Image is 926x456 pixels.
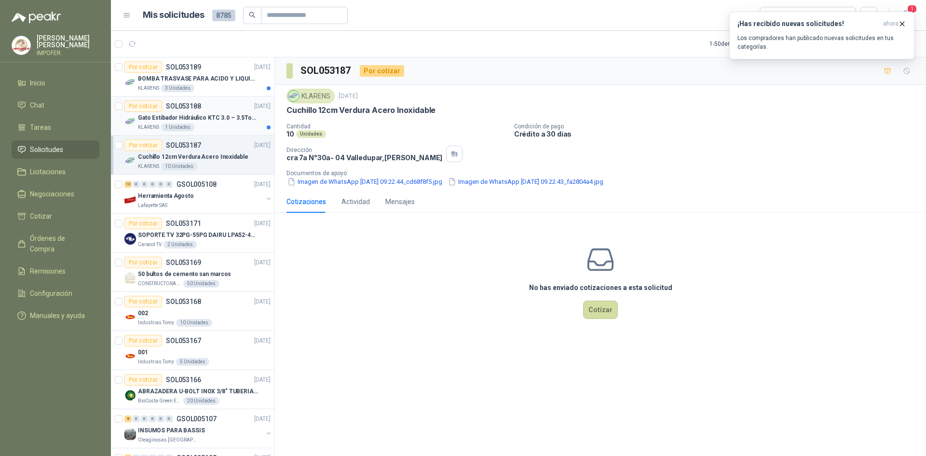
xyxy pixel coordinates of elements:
div: 1 Unidades [161,124,194,131]
p: [PERSON_NAME] [PERSON_NAME] [37,35,99,48]
p: Dirección [286,147,442,153]
a: Por cotizarSOL053187[DATE] Company LogoCuchillo 12cm Verdura Acero InoxidableKLARENS10 Unidades [111,136,274,175]
button: Imagen de WhatsApp [DATE] 09.22.43_fa2804a4.jpg [447,177,604,187]
span: search [249,12,256,18]
p: BioCosta Green Energy S.A.S [138,397,181,405]
div: 20 Unidades [183,397,219,405]
p: 50 bultos de cemento san marcos [138,270,231,279]
img: Company Logo [124,116,136,127]
p: IMPOFER [37,50,99,56]
p: Cantidad [286,123,506,130]
p: SOL053171 [166,220,201,227]
h1: Mis solicitudes [143,8,204,22]
div: Todas [766,10,786,21]
a: Chat [12,96,99,114]
div: 0 [133,181,140,188]
div: 0 [133,415,140,422]
p: [DATE] [339,92,358,101]
img: Company Logo [124,428,136,440]
div: Por cotizar [124,61,162,73]
div: Por cotizar [124,296,162,307]
span: Configuración [30,288,72,299]
img: Company Logo [124,77,136,88]
span: Órdenes de Compra [30,233,90,254]
a: Cotizar [12,207,99,225]
div: 8 [124,415,132,422]
img: Logo peakr [12,12,61,23]
button: ¡Has recibido nuevas solicitudes!ahora Los compradores han publicado nuevas solicitudes en tus ca... [729,12,914,59]
div: Mensajes [385,196,415,207]
p: Lafayette SAS [138,202,167,209]
p: [DATE] [254,219,271,228]
img: Company Logo [124,350,136,362]
div: 1 - 50 de 6079 [709,36,772,52]
button: Imagen de WhatsApp [DATE] 09.22.44_cd68f8f5.jpg [286,177,443,187]
p: Cuchillo 12cm Verdura Acero Inoxidable [138,152,248,162]
a: Configuración [12,284,99,303]
a: Por cotizarSOL053189[DATE] Company LogoBOMBA TRASVASE PARA ACIDO Y LIQUIDOS CORROSIVOKLARENS3 Uni... [111,57,274,97]
p: SOL053166 [166,376,201,383]
p: INSUMOS PARA BASSIS [138,426,205,435]
p: SOL053169 [166,259,201,266]
span: Negociaciones [30,189,74,199]
img: Company Logo [124,311,136,323]
a: 10 0 0 0 0 0 GSOL005108[DATE] Company LogoHerramienta AgostoLafayette SAS [124,179,272,209]
a: Por cotizarSOL053169[DATE] Company Logo50 bultos de cemento san marcosCONSTRUCTORA GRUPO FIP50 Un... [111,253,274,292]
p: [DATE] [254,141,271,150]
p: 10 [286,130,294,138]
p: Condición de pago [514,123,922,130]
p: GSOL005108 [177,181,217,188]
div: 0 [149,415,156,422]
span: Tareas [30,122,51,133]
img: Company Logo [124,272,136,284]
img: Company Logo [12,36,30,55]
a: Tareas [12,118,99,137]
p: SOL053189 [166,64,201,70]
div: 10 Unidades [161,163,197,170]
div: Por cotizar [124,335,162,346]
p: 002 [138,309,148,318]
div: 2 Unidades [163,241,197,249]
p: Documentos de apoyo [286,170,922,177]
p: KLARENS [138,163,159,170]
p: 001 [138,348,148,357]
p: cra 7a N°30a- 04 Valledupar , [PERSON_NAME] [286,153,442,162]
div: 10 Unidades [176,319,212,327]
img: Company Logo [124,233,136,245]
div: Por cotizar [124,218,162,229]
img: Company Logo [124,194,136,206]
p: [DATE] [254,258,271,267]
a: Por cotizarSOL053167[DATE] Company Logo001Industrias Tomy5 Unidades [111,331,274,370]
a: Inicio [12,74,99,92]
div: 0 [165,181,173,188]
div: Cotizaciones [286,196,326,207]
div: 0 [149,181,156,188]
span: Chat [30,100,44,111]
div: Unidades [296,130,326,138]
h3: SOL053187 [300,63,352,78]
p: Crédito a 30 días [514,130,922,138]
p: Gato Estibador Hidráulico KTC 3.0 – 3.5Ton 1.2mt HPT [138,113,258,123]
span: Solicitudes [30,144,63,155]
p: Cuchillo 12cm Verdura Acero Inoxidable [286,105,436,115]
button: Cotizar [583,301,618,319]
p: SOL053167 [166,337,201,344]
p: ABRAZADERA U-BOLT INOX 3/8" TUBERIA 4" [138,387,258,396]
a: Licitaciones [12,163,99,181]
p: [DATE] [254,336,271,345]
a: Negociaciones [12,185,99,203]
p: [DATE] [254,102,271,111]
a: Órdenes de Compra [12,229,99,258]
div: Por cotizar [124,257,162,268]
div: 0 [141,415,148,422]
div: 3 Unidades [161,84,194,92]
div: Por cotizar [124,374,162,386]
img: Company Logo [288,91,299,101]
p: SOL053188 [166,103,201,110]
span: ahora [883,20,899,28]
p: KLARENS [138,124,159,131]
a: Por cotizarSOL053171[DATE] Company LogoSOPORTE TV 32PG-55PG DAIRU LPA52-446KIT2Caracol TV2 Unidades [111,214,274,253]
button: 1 [897,7,914,24]
div: Por cotizar [360,65,404,77]
div: Por cotizar [124,139,162,151]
